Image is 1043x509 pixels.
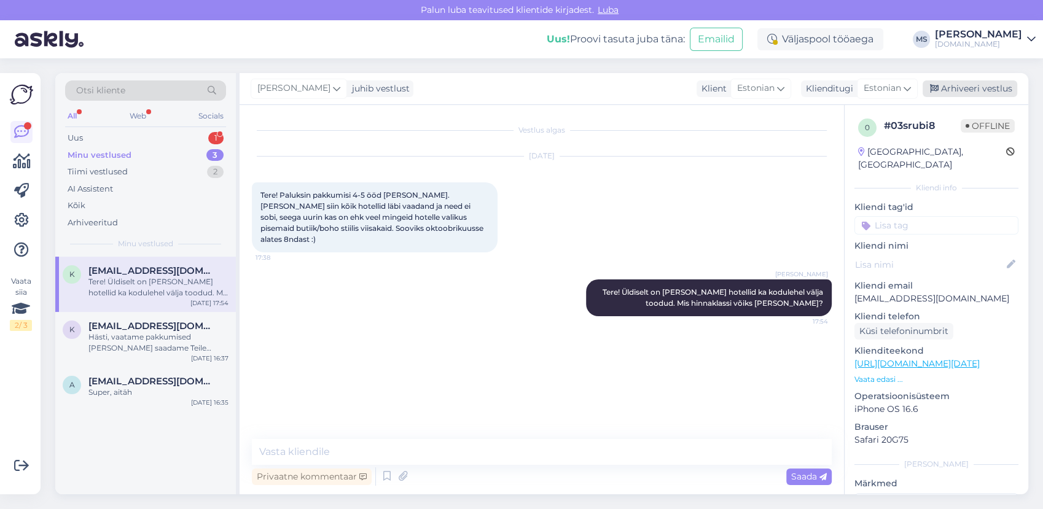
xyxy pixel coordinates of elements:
div: Klient [697,82,727,95]
span: [PERSON_NAME] [775,270,828,279]
div: All [65,108,79,124]
div: MS [913,31,930,48]
span: 0 [865,123,870,132]
div: [DATE] 16:35 [191,398,229,407]
p: Safari 20G75 [854,433,1018,446]
input: Lisa tag [854,216,1018,235]
div: Proovi tasuta juba täna: [547,32,685,47]
div: Väljaspool tööaega [757,28,883,50]
div: 2 [207,166,224,178]
div: Tiimi vestlused [68,166,128,178]
div: Socials [196,108,226,124]
div: Minu vestlused [68,149,131,161]
div: [DOMAIN_NAME] [935,39,1022,49]
p: Operatsioonisüsteem [854,390,1018,403]
div: 3 [206,149,224,161]
span: 17:38 [256,253,302,262]
p: Brauser [854,421,1018,433]
div: Hästi, vaatame pakkumised [PERSON_NAME] saadame Teile esimesel võimalusel meilile. [88,332,229,354]
div: 2 / 3 [10,320,32,331]
a: [URL][DOMAIN_NAME][DATE] [854,358,980,369]
div: Vestlus algas [252,125,832,136]
p: Vaata edasi ... [854,374,1018,385]
div: [DATE] 17:54 [190,298,229,308]
p: Klienditeekond [854,344,1018,357]
span: anderoalamets200404@gmail.com [88,376,216,387]
div: Super, aitäh [88,387,229,398]
div: Kõik [68,200,85,212]
p: Märkmed [854,477,1018,490]
span: Estonian [864,82,901,95]
a: [PERSON_NAME][DOMAIN_NAME] [935,29,1036,49]
span: 17:54 [782,317,828,326]
button: Emailid [690,28,743,51]
p: Kliendi email [854,279,1018,292]
div: Uus [68,132,83,144]
div: Tere! Üldiselt on [PERSON_NAME] hotellid ka kodulehel välja toodud. Mis hinnaklassi võiks [PERSON... [88,276,229,298]
p: Kliendi nimi [854,239,1018,252]
span: kellyv@hot.ee [88,265,216,276]
span: Tere! Paluksin pakkumisi 4-5 ööd [PERSON_NAME]. [PERSON_NAME] siin kõik hotellid läbi vaadand ja ... [260,190,485,244]
p: [EMAIL_ADDRESS][DOMAIN_NAME] [854,292,1018,305]
p: Kliendi telefon [854,310,1018,323]
span: Tere! Üldiselt on [PERSON_NAME] hotellid ka kodulehel välja toodud. Mis hinnaklassi võiks [PERSON... [603,287,825,308]
span: a [69,380,75,389]
b: Uus! [547,33,570,45]
span: Otsi kliente [76,84,125,97]
p: Kliendi tag'id [854,201,1018,214]
div: Privaatne kommentaar [252,468,372,485]
span: Estonian [737,82,775,95]
span: Offline [961,119,1015,133]
span: [PERSON_NAME] [257,82,330,95]
div: Arhiveeritud [68,217,118,229]
span: k [69,270,75,279]
div: AI Assistent [68,183,113,195]
div: Küsi telefoninumbrit [854,323,953,340]
div: [DATE] 16:37 [191,354,229,363]
span: Luba [594,4,622,15]
span: Minu vestlused [118,238,173,249]
div: juhib vestlust [347,82,410,95]
div: [GEOGRAPHIC_DATA], [GEOGRAPHIC_DATA] [858,146,1006,171]
span: Saada [791,471,827,482]
div: Kliendi info [854,182,1018,193]
div: [PERSON_NAME] [935,29,1022,39]
div: [DATE] [252,150,832,161]
div: 1 [208,132,224,144]
div: Arhiveeri vestlus [923,80,1017,97]
span: kasparkookmaa@gmail.com [88,321,216,332]
div: Vaata siia [10,276,32,331]
p: iPhone OS 16.6 [854,403,1018,416]
div: Web [127,108,149,124]
span: k [69,325,75,334]
div: [PERSON_NAME] [854,459,1018,470]
div: # 03srubi8 [884,119,961,133]
div: Klienditugi [801,82,853,95]
input: Lisa nimi [855,258,1004,271]
img: Askly Logo [10,83,33,106]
